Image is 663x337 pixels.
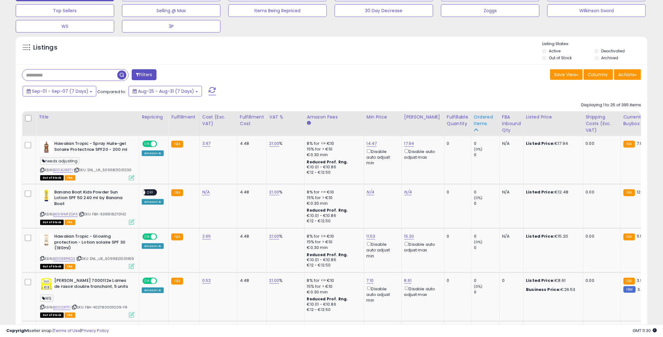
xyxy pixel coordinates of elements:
[138,88,194,94] span: Aug-25 - Aug-31 (7 Days)
[269,189,279,195] a: 21.00
[447,278,466,283] div: 0
[474,114,497,127] div: Ordered Items
[40,234,53,246] img: 31iynhntfeL._SL40_.jpg
[404,277,412,284] a: 8.61
[307,278,359,283] div: 8% for <= €10
[502,278,519,283] div: 0
[132,69,156,80] button: Filters
[40,141,53,153] img: 41LsYdH7onL._SL40_.jpg
[240,114,264,127] div: Fulfillment Cost
[16,20,114,33] button: WS
[54,141,130,154] b: Hawaiian Tropic - Spray Huile-gel Solaire Protectrice SPF20 - 200 ml
[202,233,211,240] a: 2.65
[474,245,499,250] div: 0
[474,189,499,195] div: 0
[307,146,359,152] div: 15% for > €10
[502,141,519,146] div: N/A
[307,257,359,263] div: €10.01 - €10.86
[601,55,618,61] label: Archived
[240,141,262,146] div: 4.48
[142,199,164,205] div: Amazon AI
[586,189,616,195] div: 0.00
[79,212,126,217] span: | SKU: FBA-5391518270142
[171,114,197,120] div: Fulfillment
[40,278,53,290] img: 41OF4mLhJAL._SL40_.jpg
[637,140,642,146] span: 7.9
[202,140,211,147] a: 3.97
[550,69,583,80] button: Save View
[307,219,359,224] div: €12 - €12.50
[586,278,616,283] div: 0.00
[145,190,155,195] span: OFF
[586,114,618,134] div: Shipping Costs (Exc. VAT)
[269,278,300,283] div: %
[40,175,64,181] span: All listings that are currently out of stock and unavailable for purchase on Amazon
[526,140,555,146] b: Listed Price:
[633,328,657,334] span: 2025-09-9 11:30 GMT
[367,277,374,284] a: 7.10
[474,278,499,283] div: 0
[447,141,466,146] div: 0
[142,243,164,249] div: Amazon AI
[404,241,439,253] div: Disable auto adjust max
[142,114,166,120] div: Repricing
[542,41,647,47] p: Listing States:
[526,287,578,292] div: €26.53
[171,234,183,240] small: FBA
[40,189,134,224] div: ASIN:
[40,278,134,317] div: ASIN:
[202,277,211,284] a: 0.52
[307,208,348,213] b: Reduced Prof. Rng.
[40,313,64,318] span: All listings that are currently out of stock and unavailable for purchase on Amazon
[307,245,359,250] div: €0.30 min
[72,305,128,310] span: | SKU: FBA-4027800011209-FR
[447,114,469,127] div: Fulfillable Quantity
[97,89,126,95] span: Compared to:
[81,328,109,334] a: Privacy Policy
[474,152,499,158] div: 0
[586,141,616,146] div: 0.00
[307,159,348,165] b: Reduced Prof. Rng.
[474,289,499,295] div: 0
[367,114,399,120] div: Min Price
[367,241,397,259] div: Disable auto adjust min
[367,233,375,240] a: 11.53
[53,305,71,310] a: B0012XTITI
[474,195,483,200] small: (0%)
[637,233,643,239] span: 11.5
[76,256,134,261] span: | SKU: SNL_UK_5099821001469
[65,313,75,318] span: FBA
[307,189,359,195] div: 8% for <= €10
[637,277,645,283] span: 3.97
[142,287,164,293] div: Amazon AI
[404,233,414,240] a: 15.20
[367,285,397,303] div: Disable auto adjust min
[269,234,300,239] div: %
[40,157,79,165] span: needs adjusting
[307,170,359,175] div: €12 - €12.50
[474,147,483,152] small: (0%)
[54,189,130,208] b: Banana Boat Kids Powder Sun Lotion SPF 50 240 ml by Banana Boat
[404,285,439,298] div: Disable auto adjust max
[614,69,641,80] button: Actions
[202,114,235,127] div: Cost (Exc. VAT)
[142,150,164,156] div: Amazon AI
[228,4,327,17] button: Items Being Repriced
[307,252,348,257] b: Reduced Prof. Rng.
[16,4,114,17] button: Top Sellers
[307,201,359,206] div: €0.30 min
[474,234,499,239] div: 0
[269,189,300,195] div: %
[269,277,279,284] a: 21.00
[549,48,560,54] label: Active
[156,141,166,147] span: OFF
[240,189,262,195] div: 4.48
[143,141,151,147] span: ON
[502,234,519,239] div: N/A
[54,278,130,291] b: [PERSON_NAME] 7000112e Lames de rasoir double tranchant, 5 units
[586,234,616,239] div: 0.00
[54,234,130,253] b: Hawaiian Tropic - Glowing protection - Lotion solaire SPF 30 (180ml)
[601,48,625,54] label: Deactivated
[40,141,134,180] div: ASIN:
[171,141,183,148] small: FBA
